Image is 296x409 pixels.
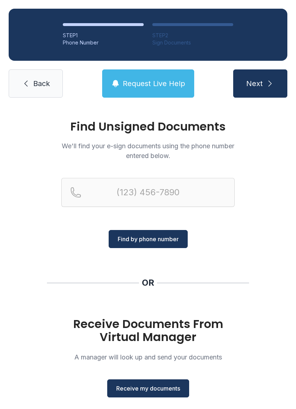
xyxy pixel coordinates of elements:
[61,352,235,362] p: A manager will look up and send your documents
[142,277,154,289] div: OR
[63,39,144,46] div: Phone Number
[61,121,235,132] h1: Find Unsigned Documents
[152,32,233,39] div: STEP 2
[246,78,263,89] span: Next
[118,235,179,243] span: Find by phone number
[152,39,233,46] div: Sign Documents
[61,178,235,207] input: Reservation phone number
[116,384,180,393] span: Receive my documents
[33,78,50,89] span: Back
[61,141,235,161] p: We'll find your e-sign documents using the phone number entered below.
[123,78,185,89] span: Request Live Help
[63,32,144,39] div: STEP 1
[61,318,235,344] h1: Receive Documents From Virtual Manager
